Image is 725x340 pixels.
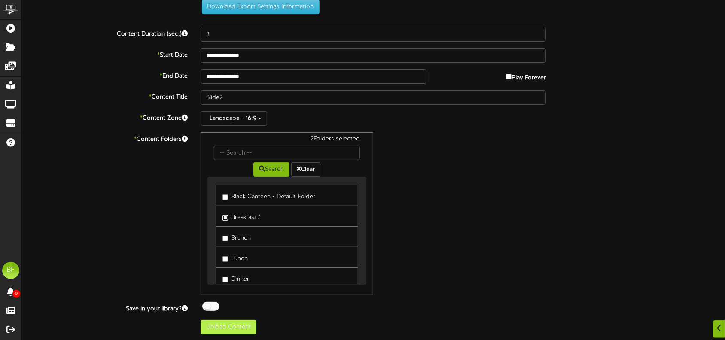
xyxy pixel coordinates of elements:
[222,252,248,263] label: Lunch
[222,190,315,201] label: Black Canteen - Default Folder
[291,162,320,177] button: Clear
[253,162,289,177] button: Search
[15,90,194,102] label: Content Title
[506,74,512,79] input: Play Forever
[15,111,194,123] label: Content Zone
[222,256,228,262] input: Lunch
[222,231,251,243] label: Brunch
[214,146,360,160] input: -- Search --
[15,302,194,313] label: Save in your library?
[222,210,260,222] label: Breakfast /
[222,215,228,221] input: Breakfast /
[198,4,320,10] a: Download Export Settings Information
[12,290,20,298] span: 0
[222,272,249,284] label: Dinner
[222,236,228,241] input: Brunch
[222,194,228,200] input: Black Canteen - Default Folder
[201,90,546,105] input: Title of this Content
[207,135,366,146] div: 2 Folders selected
[222,277,228,282] input: Dinner
[2,262,19,279] div: BF
[201,111,267,126] button: Landscape - 16:9
[15,48,194,60] label: Start Date
[506,69,546,82] label: Play Forever
[15,69,194,81] label: End Date
[15,27,194,39] label: Content Duration (sec.)
[15,132,194,144] label: Content Folders
[201,320,256,334] button: Upload Content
